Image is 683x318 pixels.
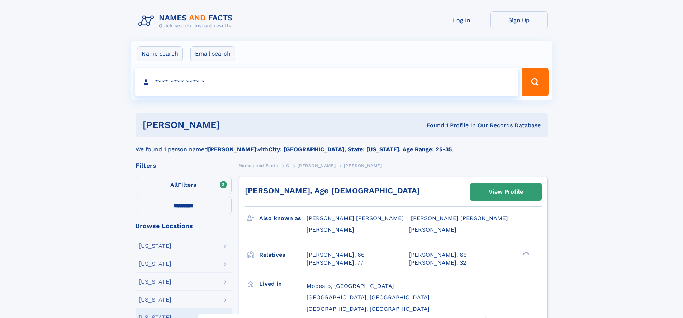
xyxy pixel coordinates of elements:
[139,297,171,303] div: [US_STATE]
[411,215,508,222] span: [PERSON_NAME] [PERSON_NAME]
[409,251,467,259] a: [PERSON_NAME], 66
[307,305,430,312] span: [GEOGRAPHIC_DATA], [GEOGRAPHIC_DATA]
[139,261,171,267] div: [US_STATE]
[489,184,523,200] div: View Profile
[190,46,235,61] label: Email search
[143,120,323,129] h1: [PERSON_NAME]
[245,186,420,195] a: [PERSON_NAME], Age [DEMOGRAPHIC_DATA]
[135,68,519,96] input: search input
[307,226,354,233] span: [PERSON_NAME]
[297,163,336,168] span: [PERSON_NAME]
[170,181,178,188] span: All
[136,177,232,194] label: Filters
[433,11,490,29] a: Log In
[259,278,307,290] h3: Lived in
[409,259,466,267] a: [PERSON_NAME], 32
[470,183,541,200] a: View Profile
[259,249,307,261] h3: Relatives
[522,68,548,96] button: Search Button
[269,146,452,153] b: City: [GEOGRAPHIC_DATA], State: [US_STATE], Age Range: 25-35
[297,161,336,170] a: [PERSON_NAME]
[344,163,382,168] span: [PERSON_NAME]
[307,251,365,259] a: [PERSON_NAME], 66
[136,11,239,31] img: Logo Names and Facts
[137,46,183,61] label: Name search
[490,11,548,29] a: Sign Up
[307,283,394,289] span: Modesto, [GEOGRAPHIC_DATA]
[307,294,430,301] span: [GEOGRAPHIC_DATA], [GEOGRAPHIC_DATA]
[521,251,530,255] div: ❯
[323,122,541,129] div: Found 1 Profile In Our Records Database
[409,226,456,233] span: [PERSON_NAME]
[239,161,278,170] a: Names and Facts
[259,212,307,224] h3: Also known as
[136,162,232,169] div: Filters
[136,223,232,229] div: Browse Locations
[307,215,404,222] span: [PERSON_NAME] [PERSON_NAME]
[307,259,364,267] a: [PERSON_NAME], 77
[139,243,171,249] div: [US_STATE]
[136,137,548,154] div: We found 1 person named with .
[139,279,171,285] div: [US_STATE]
[208,146,256,153] b: [PERSON_NAME]
[286,161,289,170] a: C
[286,163,289,168] span: C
